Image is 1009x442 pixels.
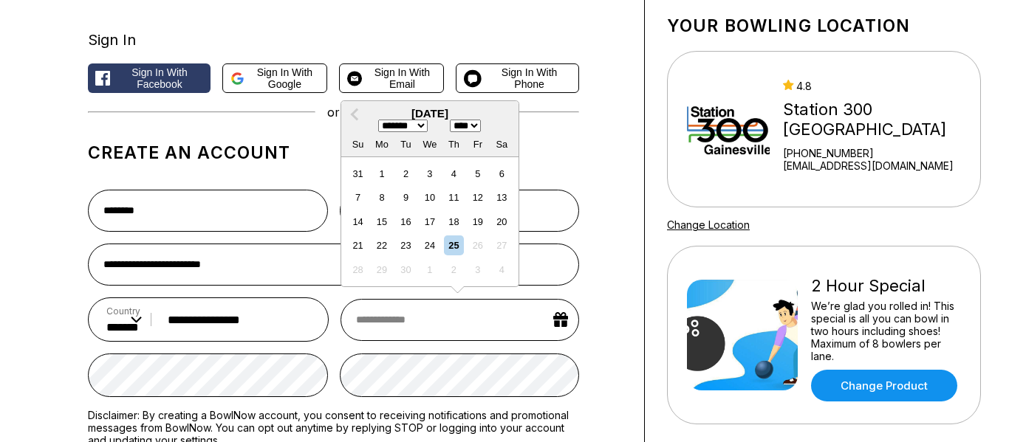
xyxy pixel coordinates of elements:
div: Choose Friday, September 12th, 2025 [468,187,488,207]
span: Sign in with Phone [488,66,571,90]
div: Not available Thursday, October 2nd, 2025 [444,260,464,280]
span: Sign in with Facebook [116,66,203,90]
div: Sa [492,134,512,154]
div: Choose Saturday, September 13th, 2025 [492,187,512,207]
div: Mo [372,134,391,154]
div: Choose Tuesday, September 2nd, 2025 [396,164,416,184]
div: Choose Monday, September 8th, 2025 [372,187,391,207]
div: or [88,105,579,120]
div: Choose Sunday, September 14th, 2025 [348,212,368,232]
div: Choose Monday, September 1st, 2025 [372,164,391,184]
div: Sign In [88,31,579,49]
div: Choose Sunday, September 7th, 2025 [348,187,368,207]
h1: Create an account [88,142,579,163]
div: Choose Thursday, September 11th, 2025 [444,187,464,207]
div: month 2025-09 [346,162,513,281]
div: Not available Saturday, September 27th, 2025 [492,235,512,255]
button: Previous Month [343,103,366,126]
div: Choose Thursday, September 4th, 2025 [444,164,464,184]
div: We’re glad you rolled in! This special is all you can bowl in two hours including shoes! Maximum ... [811,300,961,362]
div: Tu [396,134,416,154]
a: Change Product [811,370,957,401]
div: Choose Monday, September 22nd, 2025 [372,235,391,255]
div: Not available Wednesday, October 1st, 2025 [420,260,439,280]
div: Choose Sunday, August 31st, 2025 [348,164,368,184]
div: Not available Tuesday, September 30th, 2025 [396,260,416,280]
div: Not available Friday, October 3rd, 2025 [468,260,488,280]
div: Choose Saturday, September 20th, 2025 [492,212,512,232]
div: Choose Sunday, September 21st, 2025 [348,235,368,255]
span: Sign in with Email [368,66,436,90]
div: We [420,134,439,154]
div: Not available Saturday, October 4th, 2025 [492,260,512,280]
img: Station 300 Gainesville [687,74,770,184]
div: 2 Hour Special [811,276,961,296]
div: Su [348,134,368,154]
div: Fr [468,134,488,154]
div: Choose Thursday, September 25th, 2025 [444,235,464,255]
div: Choose Tuesday, September 9th, 2025 [396,187,416,207]
div: 4.8 [783,80,974,92]
div: Choose Friday, September 5th, 2025 [468,164,488,184]
h1: Your bowling location [667,15,981,36]
button: Sign in with Email [339,63,444,93]
button: Sign in with Phone [456,63,579,93]
div: [DATE] [341,107,519,120]
div: Not available Sunday, September 28th, 2025 [348,260,368,280]
div: Choose Wednesday, September 17th, 2025 [420,212,439,232]
div: Choose Tuesday, September 23rd, 2025 [396,235,416,255]
div: Choose Wednesday, September 3rd, 2025 [420,164,439,184]
div: Th [444,134,464,154]
div: Not available Monday, September 29th, 2025 [372,260,391,280]
div: Choose Thursday, September 18th, 2025 [444,212,464,232]
button: Sign in with Facebook [88,63,211,93]
div: Choose Wednesday, September 24th, 2025 [420,235,439,255]
div: Not available Friday, September 26th, 2025 [468,235,488,255]
a: [EMAIL_ADDRESS][DOMAIN_NAME] [783,159,974,172]
button: Sign in with Google [222,63,327,93]
a: Change Location [667,218,750,231]
div: Choose Friday, September 19th, 2025 [468,212,488,232]
div: Choose Wednesday, September 10th, 2025 [420,187,439,207]
div: Choose Saturday, September 6th, 2025 [492,164,512,184]
label: Country [106,305,142,317]
div: [PHONE_NUMBER] [783,147,974,159]
span: Sign in with Google [250,66,320,90]
img: 2 Hour Special [687,280,798,390]
div: Choose Monday, September 15th, 2025 [372,212,391,232]
div: Station 300 [GEOGRAPHIC_DATA] [783,100,974,139]
div: Choose Tuesday, September 16th, 2025 [396,212,416,232]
